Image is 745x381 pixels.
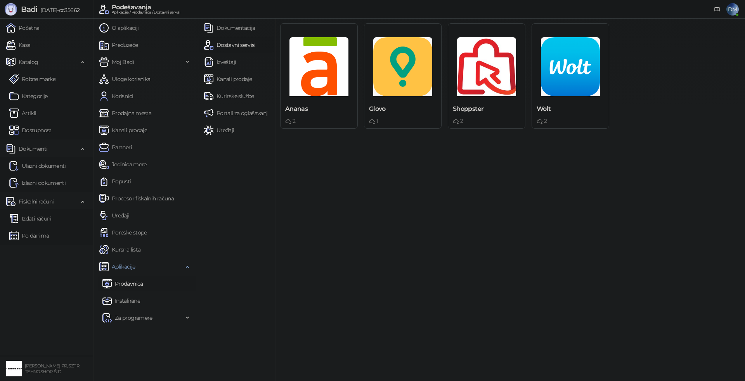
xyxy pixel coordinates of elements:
[6,20,40,36] a: Početna
[204,71,252,87] a: Kanali prodaje
[453,104,520,114] div: Shoppster
[99,20,139,36] a: O aplikaciji
[99,157,147,172] a: Jedinica mere
[19,54,38,70] span: Katalog
[102,276,143,291] a: Prodavnica
[6,37,30,53] a: Kasa
[99,225,147,240] a: Poreske stope
[99,88,133,104] a: Korisnici
[9,158,66,174] a: Ulazni dokumentiUlazni dokumenti
[285,104,353,114] div: Ananas
[19,194,54,209] span: Fiskalni računi
[112,4,180,10] div: Podešavanja
[25,363,79,374] small: [PERSON_NAME] PR, SZTR TEHNOSHOP, ŠID
[369,104,437,114] div: Glovo
[19,141,47,157] span: Dokumenti
[537,104,604,114] div: Wolt
[99,140,132,155] a: Partneri
[9,175,66,191] a: Izlazni dokumenti
[9,228,49,243] a: Po danima
[9,109,19,118] img: Artikli
[99,174,131,189] a: Popusti
[9,161,19,171] img: Ulazni dokumenti
[711,3,723,16] a: Dokumentacija
[9,105,36,121] a: ArtikliArtikli
[204,37,256,53] a: Dostavni servisi
[373,37,432,96] img: 256x256-applicationLogo-fa2bb61f-a9f5-4d63-91ed-b8d6b1c7f7fb.png
[115,310,152,326] span: Za programere
[9,122,52,138] a: Dostupnost
[204,105,270,121] a: Portali za oglašavanje
[5,3,17,16] img: Logo
[112,259,135,274] span: Aplikacije
[6,361,22,376] img: 64x64-companyLogo-68805acf-9e22-4a20-bcb3-9756868d3d19.jpeg
[9,211,52,226] a: Izdati računi
[457,37,516,96] img: 256x256-applicationLogo-6c3b0fb1-c888-4491-abd9-a2745d7a2075.jpeg
[204,122,234,138] a: Uređaji
[9,88,48,104] a: Kategorije
[99,242,140,257] a: Kursna lista
[37,7,80,14] span: [DATE]-cc35662
[99,191,174,206] a: Procesor fiskalnih računa
[204,88,254,104] a: Kurirske službe
[453,117,520,125] div: 2
[9,71,55,87] a: Robne marke
[99,105,151,121] a: Prodajna mesta
[541,37,600,96] img: 256x256-applicationLogo-bbd0afd1-744d-4ed0-89ca-9a7c1a56cfbc.png
[102,293,140,309] a: Instalirane
[99,208,130,223] a: Uređaji
[99,122,147,138] a: Kanali prodaje
[204,20,255,36] a: Dokumentacija
[537,117,604,125] div: 2
[369,117,437,125] div: 1
[289,37,348,96] img: 256x256-applicationLogo-5714bd67-f057-4c08-9e76-88cdab75739e.png
[204,54,236,70] a: Izveštaji
[285,117,353,125] div: 2
[99,37,138,53] a: Preduzeće
[21,5,37,14] span: Badi
[112,54,134,70] span: Moj Badi
[99,71,150,87] a: Uloge korisnika
[112,10,180,14] div: Aplikacije / Prodavnica / Dostavni servisi
[726,3,739,16] span: DM
[99,5,109,14] img: Dostavni servisi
